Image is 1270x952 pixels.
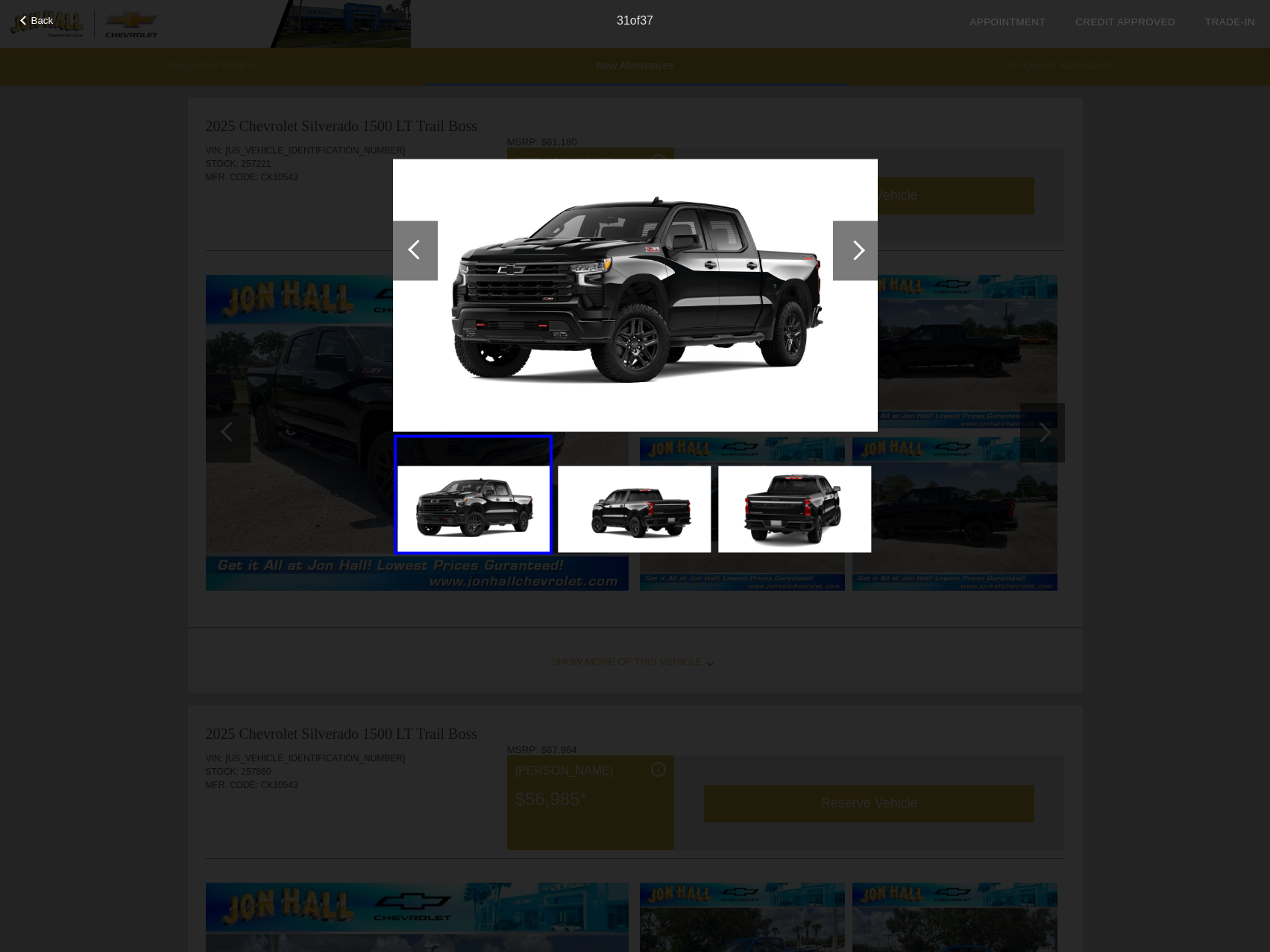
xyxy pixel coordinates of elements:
[31,15,54,26] span: Back
[1075,16,1175,28] a: Credit Approved
[617,14,630,27] span: 31
[718,466,871,552] img: 3.jpg
[1205,16,1255,28] a: Trade-In
[640,14,653,27] span: 37
[969,16,1046,28] a: Appointment
[393,159,878,432] img: 1.jpg
[558,466,711,552] img: 2.jpg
